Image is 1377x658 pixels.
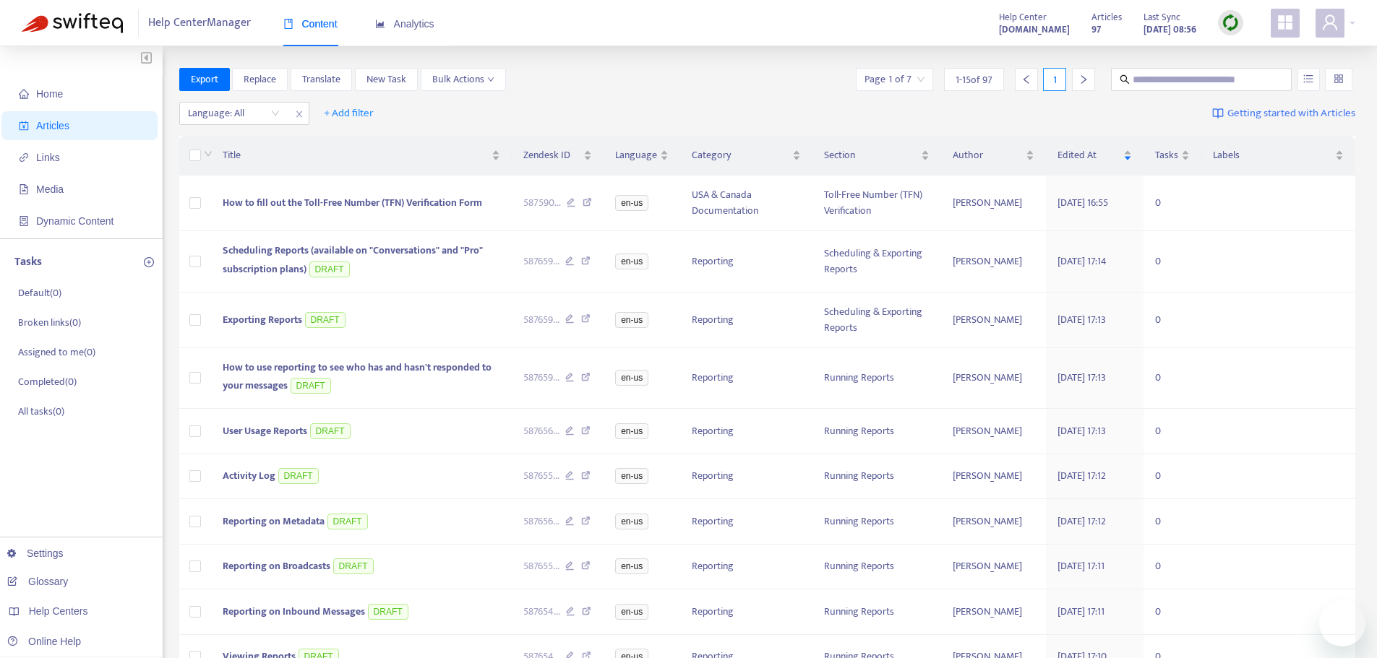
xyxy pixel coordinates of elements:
span: 1 - 15 of 97 [956,72,992,87]
td: Running Reports [812,589,941,635]
span: [DATE] 17:13 [1058,423,1106,439]
span: 587655 ... [523,558,559,574]
span: en-us [615,312,648,328]
td: Reporting [680,231,812,293]
td: 0 [1144,293,1201,348]
span: [DATE] 17:13 [1058,369,1106,386]
button: Translate [291,68,352,91]
span: link [19,152,29,163]
span: Reporting on Metadata [223,513,325,529]
span: Category [692,147,789,163]
td: [PERSON_NAME] [941,409,1046,454]
span: book [283,19,293,29]
td: [PERSON_NAME] [941,176,1046,231]
span: unordered-list [1303,74,1313,84]
span: DRAFT [291,378,331,394]
button: New Task [355,68,418,91]
iframe: Button to launch messaging window [1319,600,1365,646]
td: Scheduling & Exporting Reports [812,293,941,348]
span: [DATE] 17:12 [1058,513,1106,529]
th: Labels [1201,136,1355,176]
p: Assigned to me ( 0 ) [18,345,95,360]
button: + Add filter [313,102,385,125]
span: [DATE] 17:13 [1058,311,1106,328]
td: Reporting [680,499,812,545]
td: Reporting [680,409,812,454]
span: Last Sync [1144,9,1180,25]
th: Author [941,136,1046,176]
button: unordered-list [1297,68,1320,91]
th: Zendesk ID [512,136,604,176]
th: Section [812,136,941,176]
img: image-link [1212,108,1224,119]
span: Analytics [375,18,434,30]
span: en-us [615,558,648,574]
td: 0 [1144,409,1201,454]
th: Tasks [1144,136,1201,176]
span: Content [283,18,338,30]
td: Running Reports [812,348,941,410]
p: Broken links ( 0 ) [18,315,81,330]
span: Help Center [999,9,1047,25]
span: + Add filter [324,105,374,122]
td: 0 [1144,545,1201,590]
td: [PERSON_NAME] [941,589,1046,635]
span: Getting started with Articles [1227,105,1355,122]
td: 0 [1144,231,1201,293]
td: [PERSON_NAME] [941,545,1046,590]
span: Activity Log [223,467,275,484]
span: Links [36,152,60,163]
td: Reporting [680,454,812,500]
span: Help Center Manager [148,9,251,37]
span: Bulk Actions [432,72,494,87]
strong: [DOMAIN_NAME] [999,22,1070,38]
img: Swifteq [22,13,123,33]
span: Articles [1091,9,1122,25]
td: [PERSON_NAME] [941,499,1046,545]
span: Author [953,147,1023,163]
span: en-us [615,195,648,211]
a: Getting started with Articles [1212,102,1355,125]
a: Settings [7,547,64,559]
td: USA & Canada Documentation [680,176,812,231]
p: Completed ( 0 ) [18,374,77,389]
td: [PERSON_NAME] [941,454,1046,500]
td: 0 [1144,454,1201,500]
span: en-us [615,423,648,439]
p: All tasks ( 0 ) [18,404,64,419]
span: Tasks [1155,147,1178,163]
td: Scheduling & Exporting Reports [812,231,941,293]
span: Articles [36,120,69,131]
td: 0 [1144,348,1201,410]
span: Exporting Reports [223,311,302,328]
img: sync.dc5367851b00ba804db3.png [1222,14,1240,32]
span: down [204,150,213,158]
th: Category [680,136,812,176]
span: [DATE] 17:12 [1058,467,1106,484]
span: DRAFT [305,312,346,328]
span: 587656 ... [523,514,559,529]
span: Media [36,183,64,195]
span: DRAFT [310,423,351,439]
span: close [290,105,309,123]
td: Reporting [680,545,812,590]
td: Reporting [680,589,812,635]
span: Replace [244,72,276,87]
span: Reporting on Inbound Messages [223,603,365,620]
p: Tasks [14,254,42,271]
td: Reporting [680,293,812,348]
span: left [1021,74,1031,85]
a: [DOMAIN_NAME] [999,21,1070,38]
span: home [19,89,29,99]
span: [DATE] 17:11 [1058,558,1104,574]
td: Running Reports [812,545,941,590]
span: Edited At [1058,147,1120,163]
span: en-us [615,370,648,386]
span: down [487,76,494,83]
span: plus-circle [144,257,154,267]
span: Scheduling Reports (available on "Conversations" and "Pro" subscription plans) [223,242,483,277]
span: 587659 ... [523,254,559,269]
span: Reporting on Broadcasts [223,558,330,574]
span: en-us [615,604,648,620]
span: user [1321,14,1339,31]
